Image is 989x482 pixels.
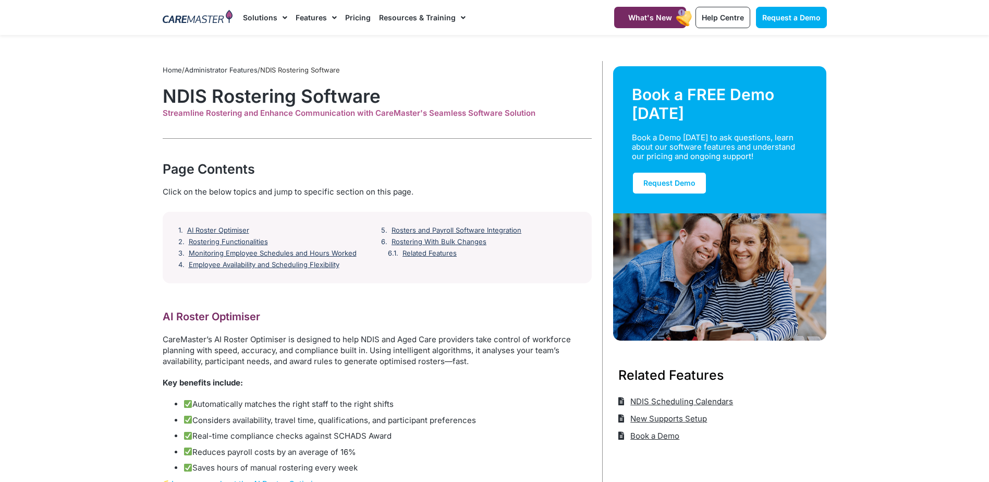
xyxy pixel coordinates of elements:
p: CareMaster’s AI Roster Optimiser is designed to help NDIS and Aged Care providers take control of... [163,334,592,367]
a: Book a Demo [618,427,680,444]
li: Reduces payroll costs by an average of 16% [184,447,592,459]
a: Related Features [402,249,457,258]
img: Support Worker and NDIS Participant out for a coffee. [613,213,827,341]
a: Request Demo [632,172,707,195]
img: ✅ [184,416,192,424]
a: Rostering Functionalities [189,238,268,246]
span: Request a Demo [762,13,821,22]
img: CareMaster Logo [163,10,233,26]
a: AI Roster Optimiser [187,226,249,235]
img: ✅ [184,448,192,455]
div: Book a FREE Demo [DATE] [632,85,808,123]
li: Considers availability, travel time, qualifications, and participant preferences [184,415,592,427]
span: NDIS Scheduling Calendars [628,393,733,410]
span: New Supports Setup [628,410,707,427]
span: / / [163,66,340,74]
a: Monitoring Employee Schedules and Hours Worked [189,249,357,258]
div: Book a Demo [DATE] to ask questions, learn about our software features and understand our pricing... [632,133,796,161]
li: Saves hours of manual rostering every week [184,462,592,474]
img: ✅ [184,400,192,408]
span: Book a Demo [628,427,679,444]
img: ✅ [184,464,192,472]
div: Streamline Rostering and Enhance Communication with CareMaster's Seamless Software Solution [163,109,592,118]
a: New Supports Setup [618,410,707,427]
li: Real-time compliance checks against SCHADS Award [184,430,592,442]
span: What's New [628,13,672,22]
span: Help Centre [702,13,744,22]
a: Rosters and Payroll Software Integration [392,226,521,235]
a: Home [163,66,182,74]
a: Rostering With Bulk Changes [392,238,486,246]
h2: AI Roster Optimiser [163,310,592,323]
span: Request Demo [643,178,695,187]
a: What's New [614,7,686,28]
h1: NDIS Rostering Software [163,85,592,107]
li: Automatically matches the right staff to the right shifts [184,399,592,411]
div: Click on the below topics and jump to specific section on this page. [163,186,592,198]
a: Employee Availability and Scheduling Flexibility [189,261,339,269]
a: NDIS Scheduling Calendars [618,393,734,410]
strong: Key benefits include: [163,378,243,388]
a: Administrator Features [185,66,258,74]
a: Request a Demo [756,7,827,28]
span: NDIS Rostering Software [260,66,340,74]
h3: Related Features [618,366,822,384]
img: ✅ [184,432,192,440]
div: Page Contents [163,160,592,178]
a: Help Centre [695,7,750,28]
